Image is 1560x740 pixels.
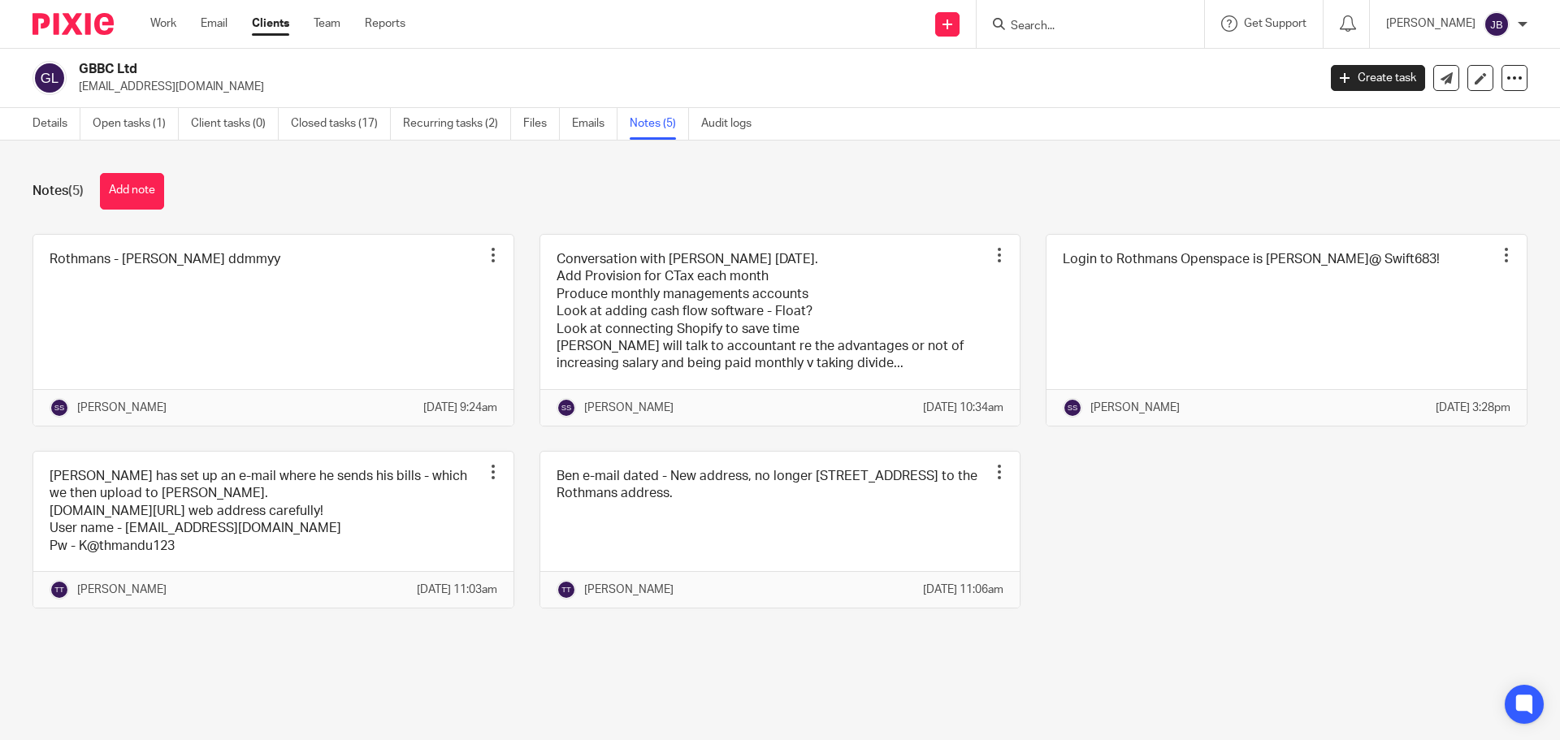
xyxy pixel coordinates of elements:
[923,400,1003,416] p: [DATE] 10:34am
[252,15,289,32] a: Clients
[365,15,405,32] a: Reports
[1009,19,1155,34] input: Search
[77,582,167,598] p: [PERSON_NAME]
[701,108,764,140] a: Audit logs
[100,173,164,210] button: Add note
[923,582,1003,598] p: [DATE] 11:06am
[32,61,67,95] img: svg%3E
[93,108,179,140] a: Open tasks (1)
[77,400,167,416] p: [PERSON_NAME]
[1386,15,1475,32] p: [PERSON_NAME]
[32,13,114,35] img: Pixie
[1331,65,1425,91] a: Create task
[150,15,176,32] a: Work
[630,108,689,140] a: Notes (5)
[403,108,511,140] a: Recurring tasks (2)
[557,398,576,418] img: svg%3E
[1063,398,1082,418] img: svg%3E
[523,108,560,140] a: Files
[32,183,84,200] h1: Notes
[68,184,84,197] span: (5)
[1484,11,1510,37] img: svg%3E
[79,61,1061,78] h2: GBBC Ltd
[423,400,497,416] p: [DATE] 9:24am
[314,15,340,32] a: Team
[32,108,80,140] a: Details
[50,580,69,599] img: svg%3E
[1244,18,1306,29] span: Get Support
[79,79,1306,95] p: [EMAIL_ADDRESS][DOMAIN_NAME]
[201,15,227,32] a: Email
[50,398,69,418] img: svg%3E
[291,108,391,140] a: Closed tasks (17)
[557,580,576,599] img: svg%3E
[191,108,279,140] a: Client tasks (0)
[1436,400,1510,416] p: [DATE] 3:28pm
[584,582,674,598] p: [PERSON_NAME]
[572,108,617,140] a: Emails
[1090,400,1180,416] p: [PERSON_NAME]
[417,582,497,598] p: [DATE] 11:03am
[584,400,674,416] p: [PERSON_NAME]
